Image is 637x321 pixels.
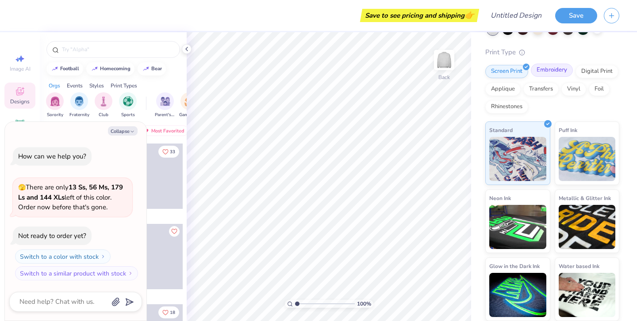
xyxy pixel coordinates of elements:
[158,146,179,158] button: Like
[489,193,511,203] span: Neon Ink
[170,150,175,154] span: 33
[179,92,200,118] div: filter for Game Day
[485,100,528,113] div: Rhinestones
[138,62,166,76] button: bear
[18,152,86,161] div: How can we help you?
[179,92,200,118] button: filter button
[50,96,60,106] img: Sorority Image
[69,112,89,118] span: Fraternity
[121,112,135,118] span: Sports
[484,7,549,24] input: Untitled Design
[438,73,450,81] div: Back
[489,261,540,271] span: Glow in the Dark Ink
[119,92,137,118] button: filter button
[179,112,200,118] span: Game Day
[155,92,175,118] button: filter button
[485,65,528,78] div: Screen Print
[18,231,86,240] div: Not ready to order yet?
[100,66,130,71] div: homecoming
[18,183,123,211] span: There are only left of this color. Order now before that's gone.
[100,254,106,259] img: Switch to a color with stock
[74,96,84,106] img: Fraternity Image
[108,126,138,136] button: Collapse
[555,8,597,23] button: Save
[184,96,195,106] img: Game Day Image
[576,65,618,78] div: Digital Print
[119,92,137,118] div: filter for Sports
[67,82,83,90] div: Events
[357,300,371,308] span: 100 %
[91,66,98,72] img: trend_line.gif
[485,47,619,57] div: Print Type
[559,205,616,249] img: Metallic & Glitter Ink
[489,273,546,317] img: Glow in the Dark Ink
[531,64,573,77] div: Embroidery
[155,92,175,118] div: filter for Parent's Weekend
[485,83,521,96] div: Applique
[46,62,83,76] button: football
[138,125,188,136] div: Most Favorited
[489,137,546,181] img: Standard
[155,112,175,118] span: Parent's Weekend
[69,92,89,118] button: filter button
[47,112,63,118] span: Sorority
[169,226,180,237] button: Like
[46,92,64,118] div: filter for Sorority
[15,249,111,264] button: Switch to a color with stock
[89,82,104,90] div: Styles
[18,183,26,192] span: 🫣
[170,310,175,315] span: 18
[128,271,133,276] img: Switch to a similar product with stock
[15,266,138,280] button: Switch to a similar product with stock
[160,96,170,106] img: Parent's Weekend Image
[559,261,599,271] span: Water based Ink
[489,125,513,135] span: Standard
[46,92,64,118] button: filter button
[95,92,112,118] div: filter for Club
[464,10,474,20] span: 👉
[69,92,89,118] div: filter for Fraternity
[86,62,134,76] button: homecoming
[60,66,79,71] div: football
[95,92,112,118] button: filter button
[435,51,453,69] img: Back
[559,193,611,203] span: Metallic & Glitter Ink
[561,83,586,96] div: Vinyl
[589,83,610,96] div: Foil
[123,96,133,106] img: Sports Image
[111,82,137,90] div: Print Types
[10,65,31,72] span: Image AI
[523,83,559,96] div: Transfers
[18,183,123,202] strong: 13 Ss, 56 Ms, 179 Ls and 144 XLs
[51,66,58,72] img: trend_line.gif
[559,125,577,135] span: Puff Ink
[151,66,162,71] div: bear
[559,273,616,317] img: Water based Ink
[362,9,477,22] div: Save to see pricing and shipping
[142,66,150,72] img: trend_line.gif
[99,112,108,118] span: Club
[99,96,108,106] img: Club Image
[49,82,60,90] div: Orgs
[489,205,546,249] img: Neon Ink
[559,137,616,181] img: Puff Ink
[158,306,179,318] button: Like
[10,98,30,105] span: Designs
[61,45,174,54] input: Try "Alpha"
